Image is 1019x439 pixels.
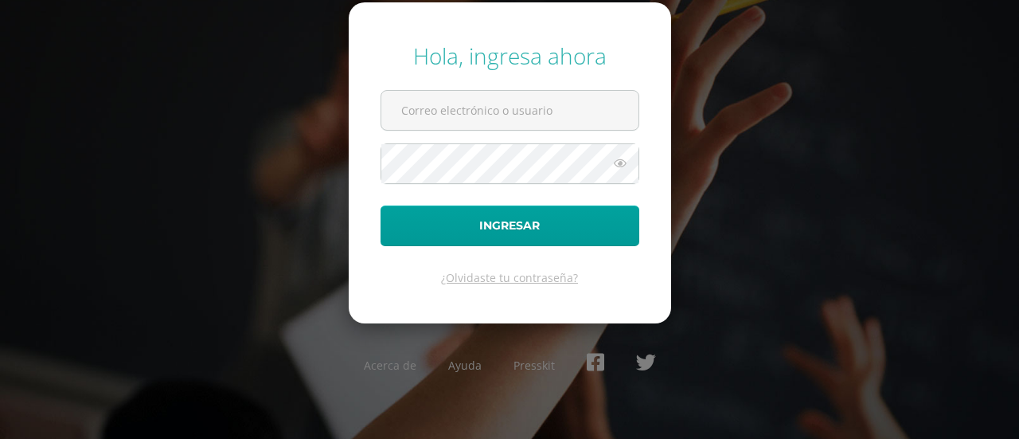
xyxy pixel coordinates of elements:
a: Ayuda [448,358,482,373]
input: Correo electrónico o usuario [381,91,638,130]
button: Ingresar [381,206,639,246]
a: Presskit [513,358,555,373]
a: ¿Olvidaste tu contraseña? [441,270,578,285]
a: Acerca de [364,358,416,373]
div: Hola, ingresa ahora [381,41,639,71]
